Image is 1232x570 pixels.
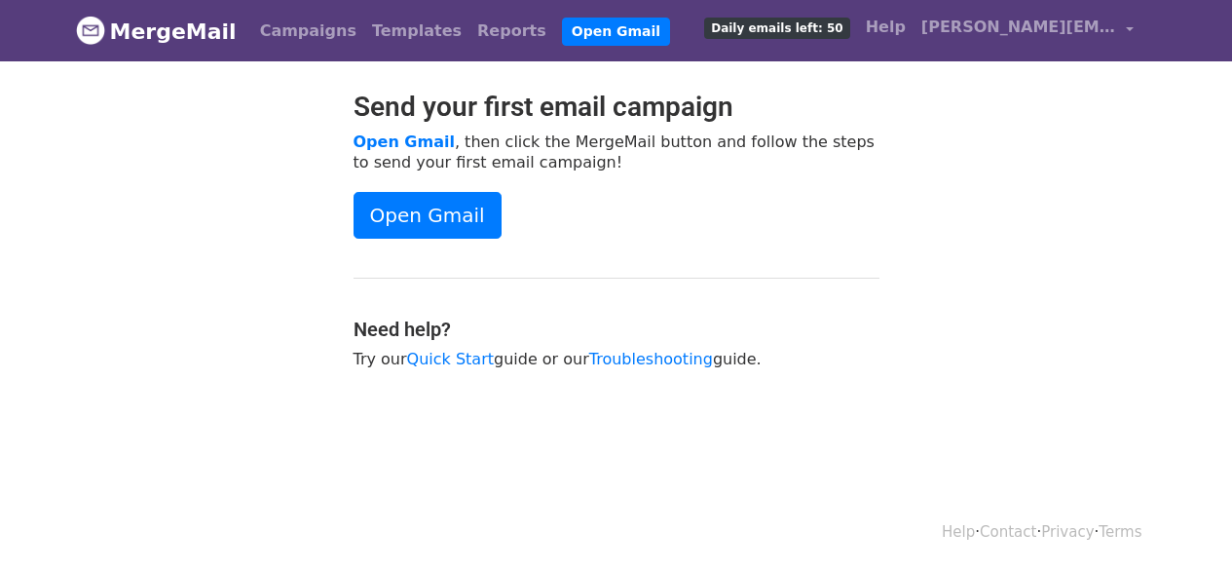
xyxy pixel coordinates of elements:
a: Quick Start [407,350,494,368]
a: Contact [980,523,1036,541]
a: Help [942,523,975,541]
img: MergeMail logo [76,16,105,45]
a: [PERSON_NAME][EMAIL_ADDRESS][DOMAIN_NAME] [914,8,1141,54]
p: Try our guide or our guide. [354,349,879,369]
a: Help [858,8,914,47]
a: Terms [1099,523,1141,541]
h4: Need help? [354,318,879,341]
span: Daily emails left: 50 [704,18,849,39]
a: Open Gmail [354,133,455,151]
a: Privacy [1041,523,1094,541]
span: [PERSON_NAME][EMAIL_ADDRESS][DOMAIN_NAME] [921,16,1116,39]
a: Troubleshooting [589,350,713,368]
a: MergeMail [76,11,237,52]
a: Reports [469,12,554,51]
a: Templates [364,12,469,51]
p: , then click the MergeMail button and follow the steps to send your first email campaign! [354,132,879,172]
a: Open Gmail [354,192,502,239]
a: Daily emails left: 50 [696,8,857,47]
a: Open Gmail [562,18,670,46]
a: Campaigns [252,12,364,51]
h2: Send your first email campaign [354,91,879,124]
